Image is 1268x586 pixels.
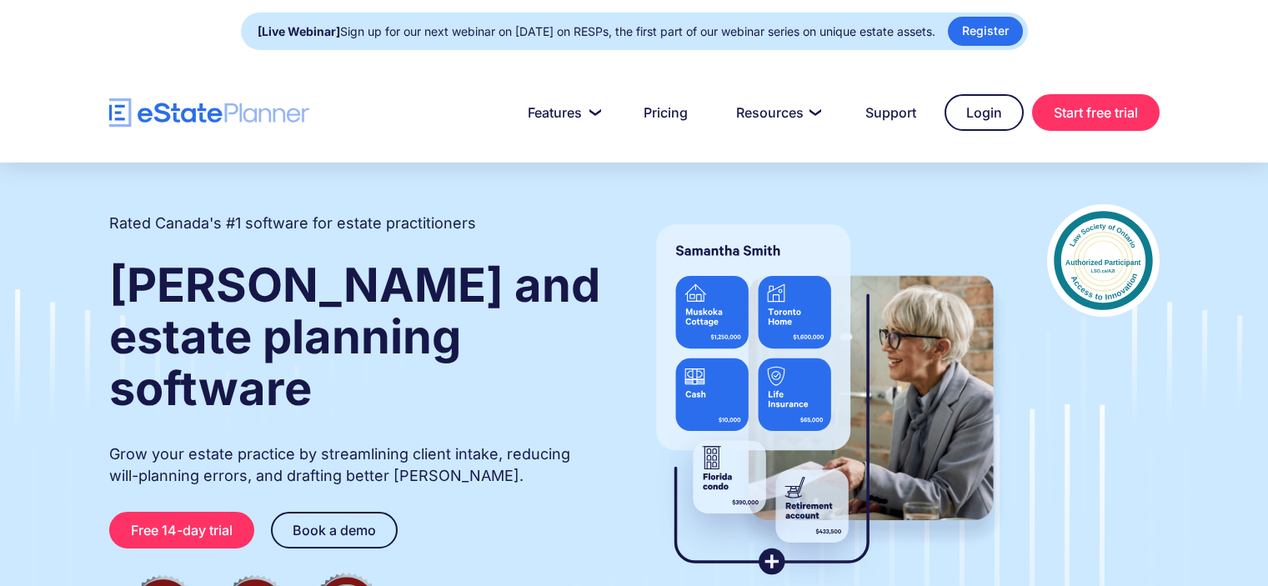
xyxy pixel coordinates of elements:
h2: Rated Canada's #1 software for estate practitioners [109,213,476,234]
a: Resources [716,96,837,129]
a: Start free trial [1032,94,1160,131]
a: Support [845,96,936,129]
strong: [Live Webinar] [258,24,340,38]
a: Book a demo [271,512,398,548]
a: home [109,98,309,128]
div: Sign up for our next webinar on [DATE] on RESPs, the first part of our webinar series on unique e... [258,20,935,43]
a: Free 14-day trial [109,512,254,548]
a: Login [945,94,1024,131]
p: Grow your estate practice by streamlining client intake, reducing will-planning errors, and draft... [109,443,603,487]
strong: [PERSON_NAME] and estate planning software [109,257,600,417]
a: Pricing [624,96,708,129]
a: Register [948,17,1023,46]
a: Features [508,96,615,129]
